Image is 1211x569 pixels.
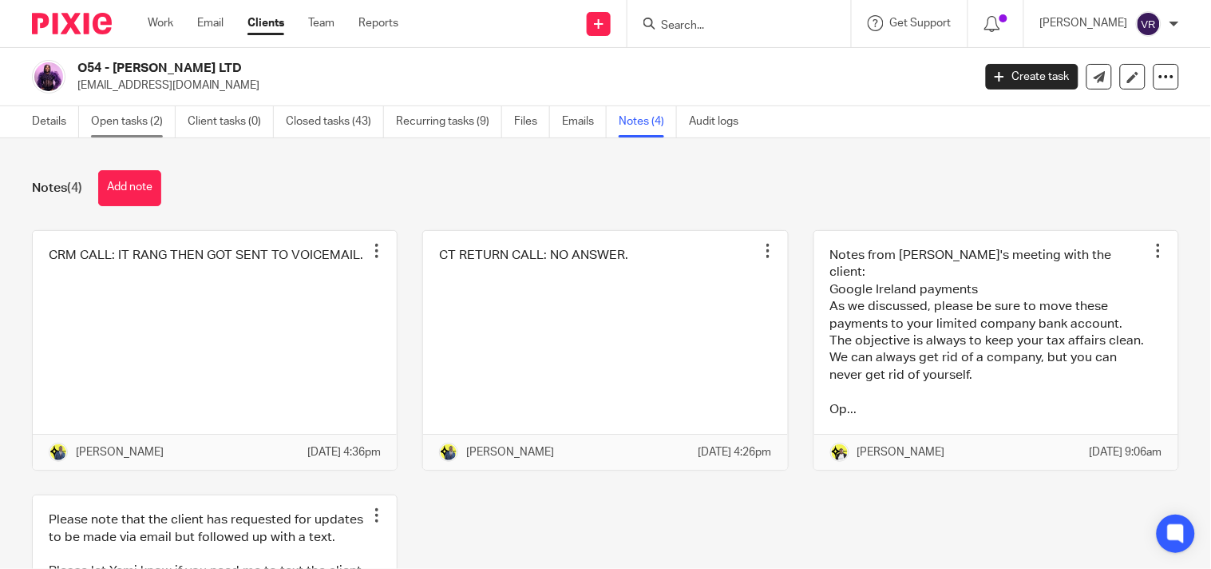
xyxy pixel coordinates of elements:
img: Carine-Starbridge.jpg [830,443,849,462]
img: Pixie [32,13,112,34]
span: Get Support [890,18,952,29]
a: Reports [358,15,398,31]
a: Email [197,15,224,31]
h1: Notes [32,180,82,197]
a: Create task [986,64,1078,90]
input: Search [659,19,803,34]
p: [EMAIL_ADDRESS][DOMAIN_NAME] [77,78,962,94]
img: Dennis-Starbridge.jpg [439,443,458,462]
a: Audit logs [689,106,750,137]
h2: O54 - [PERSON_NAME] LTD [77,60,785,77]
a: Files [514,106,550,137]
p: [PERSON_NAME] [1040,15,1128,31]
img: Dennis-Starbridge.jpg [49,443,68,462]
p: [DATE] 4:26pm [699,444,772,460]
p: [PERSON_NAME] [466,444,554,460]
a: Closed tasks (43) [286,106,384,137]
p: [DATE] 9:06am [1090,444,1162,460]
a: Recurring tasks (9) [396,106,502,137]
a: Team [308,15,334,31]
p: [DATE] 4:36pm [307,444,381,460]
button: Add note [98,170,161,206]
img: joyce%20(1).jpg [32,60,65,94]
a: Work [148,15,173,31]
a: Notes (4) [619,106,677,137]
span: (4) [67,181,82,194]
a: Emails [562,106,607,137]
a: Client tasks (0) [188,106,274,137]
p: [PERSON_NAME] [857,444,945,460]
a: Clients [247,15,284,31]
a: Open tasks (2) [91,106,176,137]
p: [PERSON_NAME] [76,444,164,460]
img: svg%3E [1136,11,1162,37]
a: Details [32,106,79,137]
